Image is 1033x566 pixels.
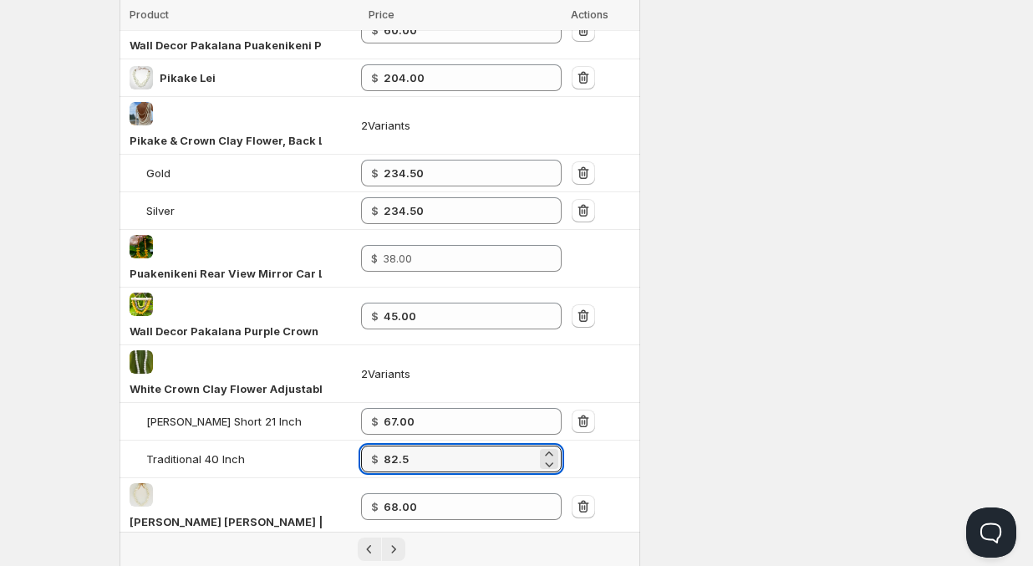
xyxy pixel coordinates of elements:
[371,415,379,428] strong: $
[146,204,175,217] span: Silver
[356,345,567,403] td: 2 Variants
[130,38,438,52] span: Wall Decor Pakalana Puakenikeni Pikake Clay Flower Lei
[146,165,170,181] div: Gold
[130,382,388,395] span: White Crown Clay Flower Adjustable Length Lei
[160,71,216,84] span: Pikake Lei
[146,413,302,430] div: Papale Short 21 Inch
[146,451,245,467] div: Traditional 40 Inch
[384,64,537,91] input: 408.00
[371,500,379,513] strong: $
[384,303,537,329] input: 90.00
[371,452,379,466] strong: $
[130,134,376,147] span: Pikake & Crown Clay Flower, Back Lei Drapes
[371,23,379,37] strong: $
[120,532,640,566] nav: Pagination
[966,507,1016,558] iframe: Help Scout Beacon - Open
[130,513,322,530] div: Pikake Pāpale Clay Lei | Open Flower & Buds
[384,493,537,520] input: 136.00
[130,265,322,282] div: Puakenikeni Rear View Mirror Car Lei
[130,323,322,339] div: Wall Decor Pakalana Purple Crown Puakeniki Clay Flower
[384,408,537,435] input: 134.00
[384,446,537,472] input: 165.00
[146,415,302,428] span: [PERSON_NAME] Short 21 Inch
[384,197,537,224] input: 469.00
[371,166,379,180] strong: $
[146,202,175,219] div: Silver
[371,204,379,217] strong: $
[130,515,435,528] span: [PERSON_NAME] [PERSON_NAME] | Open Flower & Buds
[571,8,608,21] span: Actions
[384,160,537,186] input: 469.00
[130,132,322,149] div: Pikake & Crown Clay Flower, Back Lei Drapes
[371,71,379,84] strong: $
[383,245,537,272] input: 38.00
[371,252,378,265] span: $
[130,324,443,338] span: Wall Decor Pakalana Purple Crown Puakeniki Clay Flower
[130,8,169,21] span: Product
[146,166,170,180] span: Gold
[371,309,379,323] strong: $
[146,452,245,466] span: Traditional 40 Inch
[160,69,216,86] div: Pikake Lei
[130,267,334,280] span: Puakenikeni Rear View Mirror Car Lei
[369,8,394,21] span: Price
[130,37,322,54] div: Wall Decor Pakalana Puakenikeni Pikake Clay Flower Lei
[356,97,567,155] td: 2 Variants
[384,17,537,43] input: 120.00
[130,380,322,397] div: White Crown Clay Flower Adjustable Length Lei
[358,538,381,561] button: Previous
[382,538,405,561] button: Next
